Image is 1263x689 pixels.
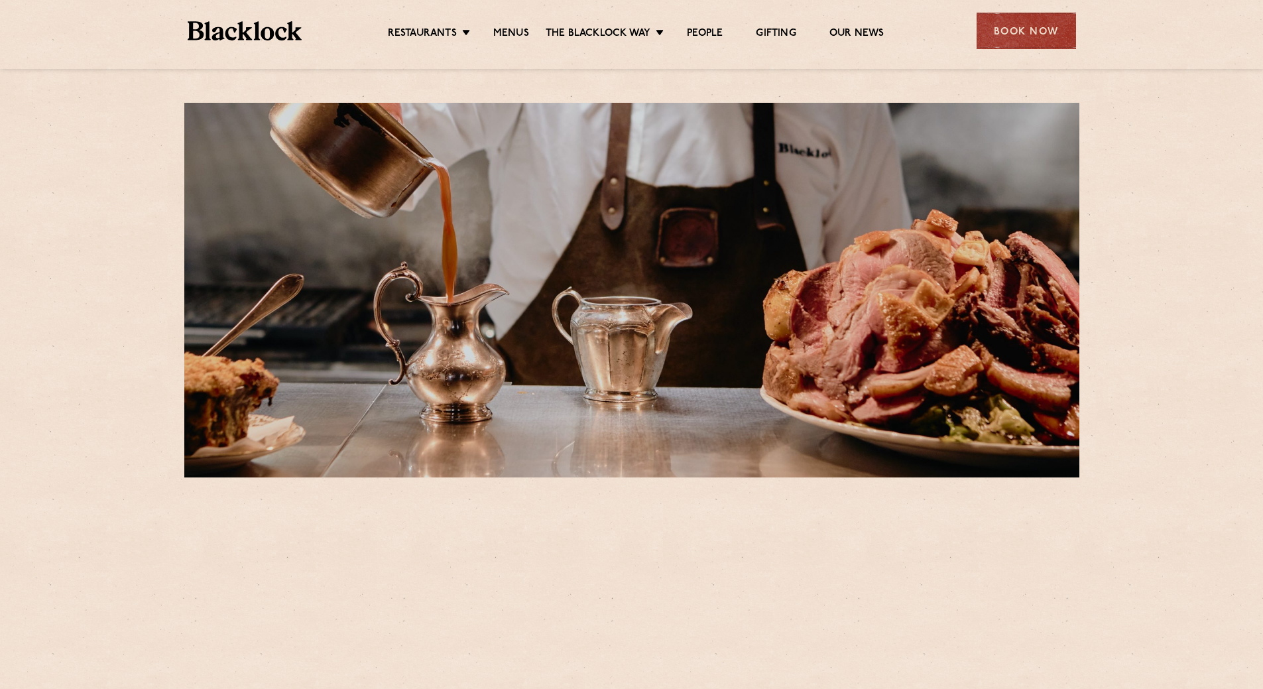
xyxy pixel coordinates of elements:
[188,21,302,40] img: BL_Textured_Logo-footer-cropped.svg
[493,27,529,42] a: Menus
[546,27,650,42] a: The Blacklock Way
[687,27,723,42] a: People
[388,27,457,42] a: Restaurants
[829,27,884,42] a: Our News
[756,27,796,42] a: Gifting
[977,13,1076,49] div: Book Now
